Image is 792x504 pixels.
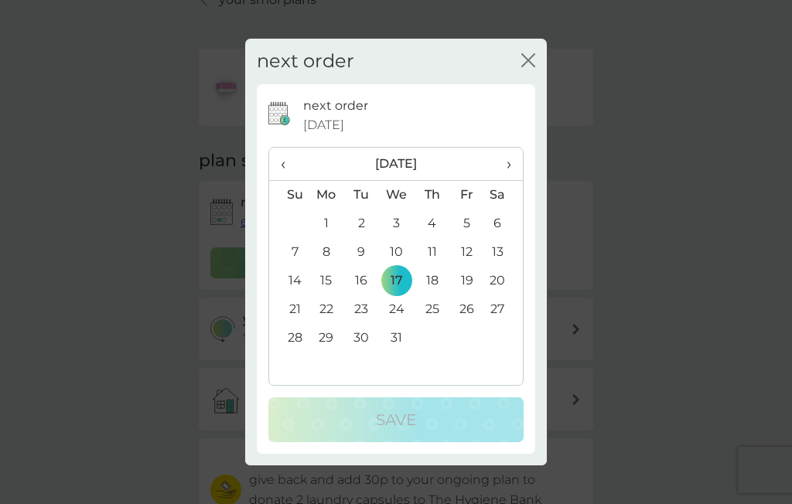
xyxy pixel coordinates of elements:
th: Fr [449,180,484,209]
span: ‹ [281,148,297,180]
td: 4 [415,209,449,238]
td: 18 [415,267,449,295]
td: 28 [269,324,309,352]
button: Save [268,397,524,442]
th: Mo [309,180,344,209]
td: 6 [484,209,523,238]
td: 13 [484,238,523,267]
td: 20 [484,267,523,295]
th: Tu [344,180,379,209]
h2: next order [257,50,354,73]
th: Sa [484,180,523,209]
span: › [496,148,511,180]
td: 30 [344,324,379,352]
th: [DATE] [309,148,484,181]
td: 3 [379,209,415,238]
td: 7 [269,238,309,267]
td: 22 [309,295,344,324]
td: 11 [415,238,449,267]
p: next order [303,96,368,116]
td: 16 [344,267,379,295]
td: 29 [309,324,344,352]
td: 1 [309,209,344,238]
td: 10 [379,238,415,267]
td: 19 [449,267,484,295]
td: 31 [379,324,415,352]
span: [DATE] [303,115,344,135]
td: 12 [449,238,484,267]
td: 17 [379,267,415,295]
td: 14 [269,267,309,295]
td: 21 [269,295,309,324]
td: 15 [309,267,344,295]
td: 24 [379,295,415,324]
td: 5 [449,209,484,238]
td: 25 [415,295,449,324]
td: 23 [344,295,379,324]
td: 8 [309,238,344,267]
th: We [379,180,415,209]
td: 2 [344,209,379,238]
td: 26 [449,295,484,324]
td: 27 [484,295,523,324]
button: close [521,53,535,70]
td: 9 [344,238,379,267]
th: Su [269,180,309,209]
p: Save [376,407,416,432]
th: Th [415,180,449,209]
